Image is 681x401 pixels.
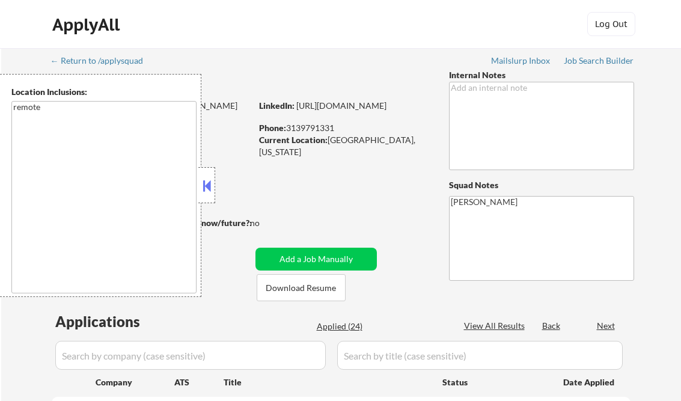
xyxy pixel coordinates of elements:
strong: Current Location: [259,135,328,145]
div: Mailslurp Inbox [491,57,551,65]
div: ATS [174,376,224,388]
div: ← Return to /applysquad [50,57,154,65]
div: no [250,217,284,229]
button: Download Resume [257,274,346,301]
input: Search by company (case sensitive) [55,341,326,370]
button: Add a Job Manually [255,248,377,271]
a: [URL][DOMAIN_NAME] [296,100,386,111]
div: Internal Notes [449,69,634,81]
div: Applied (24) [317,320,377,332]
div: Back [542,320,561,332]
div: Applications [55,314,174,329]
div: Status [442,371,546,393]
div: View All Results [464,320,528,332]
div: Date Applied [563,376,616,388]
div: Location Inclusions: [11,86,197,98]
div: Squad Notes [449,179,634,191]
a: Job Search Builder [564,56,634,68]
div: Title [224,376,431,388]
div: Next [597,320,616,332]
input: Search by title (case sensitive) [337,341,623,370]
div: ApplyAll [52,14,123,35]
button: Log Out [587,12,635,36]
a: Mailslurp Inbox [491,56,551,68]
div: Company [96,376,174,388]
strong: LinkedIn: [259,100,295,111]
a: ← Return to /applysquad [50,56,154,68]
div: [GEOGRAPHIC_DATA], [US_STATE] [259,134,429,158]
strong: Phone: [259,123,286,133]
div: 3139791331 [259,122,429,134]
div: Job Search Builder [564,57,634,65]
